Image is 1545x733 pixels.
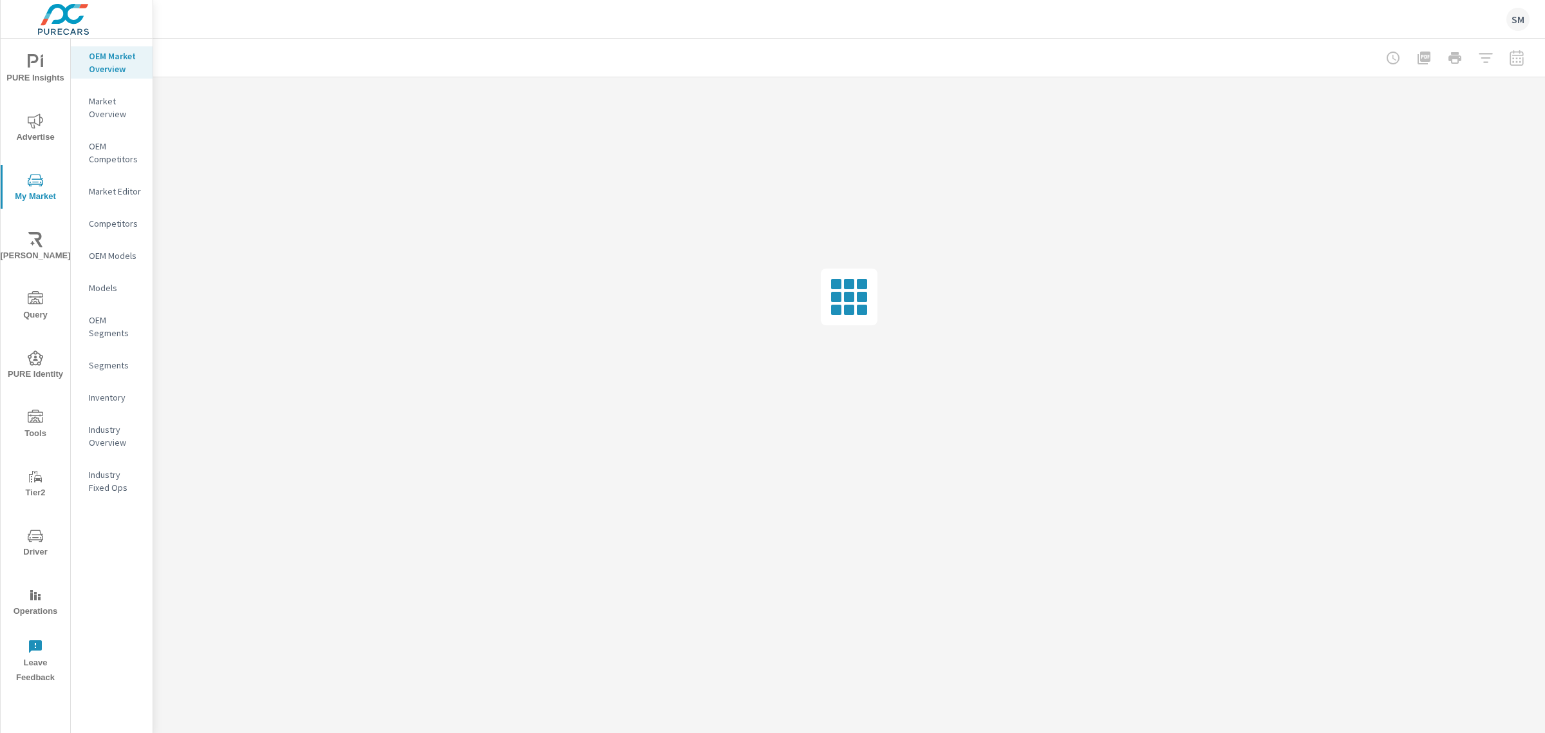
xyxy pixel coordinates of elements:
[5,410,66,441] span: Tools
[71,465,153,497] div: Industry Fixed Ops
[89,249,142,262] p: OEM Models
[89,95,142,120] p: Market Overview
[89,314,142,339] p: OEM Segments
[89,185,142,198] p: Market Editor
[71,310,153,343] div: OEM Segments
[71,420,153,452] div: Industry Overview
[5,639,66,685] span: Leave Feedback
[71,388,153,407] div: Inventory
[89,391,142,404] p: Inventory
[89,359,142,372] p: Segments
[5,350,66,382] span: PURE Identity
[5,232,66,263] span: [PERSON_NAME]
[71,214,153,233] div: Competitors
[71,91,153,124] div: Market Overview
[71,278,153,298] div: Models
[89,468,142,494] p: Industry Fixed Ops
[71,46,153,79] div: OEM Market Overview
[71,246,153,265] div: OEM Models
[5,469,66,500] span: Tier2
[71,356,153,375] div: Segments
[1506,8,1530,31] div: SM
[71,182,153,201] div: Market Editor
[89,50,142,75] p: OEM Market Overview
[5,113,66,145] span: Advertise
[5,528,66,560] span: Driver
[89,281,142,294] p: Models
[89,423,142,449] p: Industry Overview
[5,587,66,619] span: Operations
[5,173,66,204] span: My Market
[71,137,153,169] div: OEM Competitors
[89,140,142,166] p: OEM Competitors
[89,217,142,230] p: Competitors
[5,54,66,86] span: PURE Insights
[5,291,66,323] span: Query
[1,39,70,690] div: nav menu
